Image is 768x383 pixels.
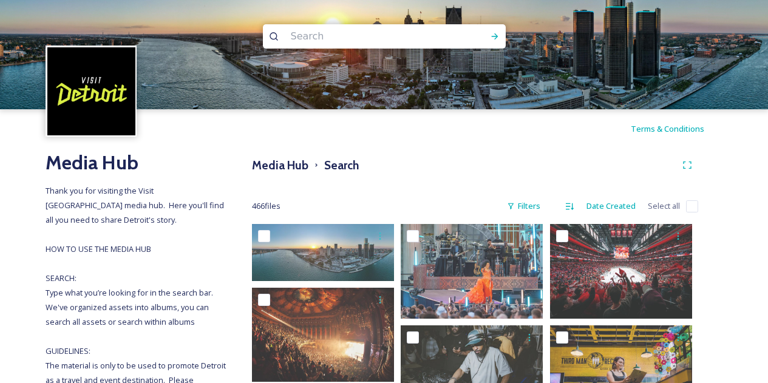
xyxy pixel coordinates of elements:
h3: Media Hub [252,157,308,174]
div: Filters [501,194,546,218]
h2: Media Hub [46,148,228,177]
img: VISIT%20DETROIT%20LOGO%20-%20BLACK%20BACKGROUND.png [47,47,135,135]
span: Terms & Conditions [631,123,704,134]
img: MeekMill-AP6.jpg [252,288,394,382]
input: Search [285,23,451,50]
a: Terms & Conditions [631,121,722,136]
img: 101423-AMF-1914-Enhanced-NR.jpg [550,224,692,319]
div: Date Created [580,194,642,218]
h3: Search [324,157,359,174]
span: 466 file s [252,200,280,212]
span: Select all [648,200,680,212]
img: nali_mcs-054.jpg [401,224,543,319]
